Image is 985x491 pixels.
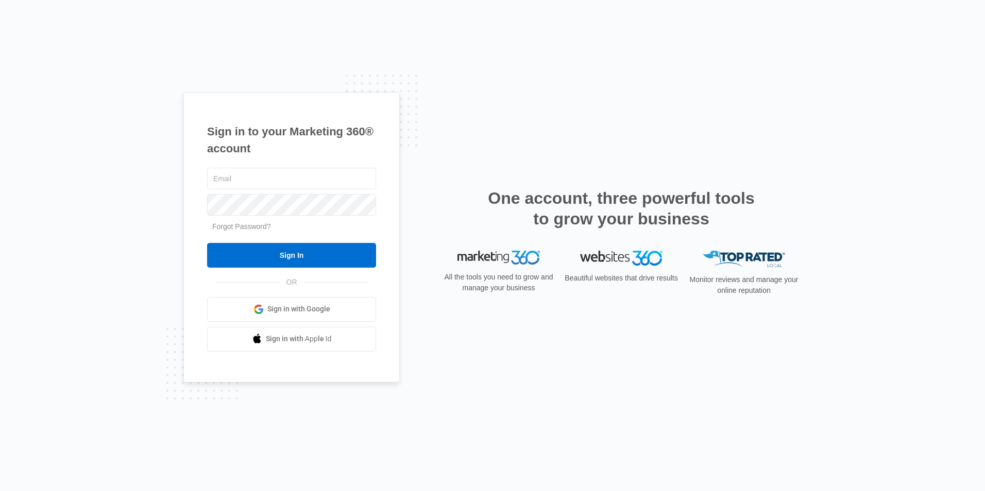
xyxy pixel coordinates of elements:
[279,277,304,288] span: OR
[580,251,663,266] img: Websites 360
[207,297,376,322] a: Sign in with Google
[212,222,271,231] a: Forgot Password?
[267,304,330,314] span: Sign in with Google
[207,123,376,157] h1: Sign in to your Marketing 360® account
[266,334,332,344] span: Sign in with Apple Id
[441,272,556,293] p: All the tools you need to grow and manage your business
[457,251,540,265] img: Marketing 360
[207,168,376,189] input: Email
[207,327,376,352] a: Sign in with Apple Id
[564,273,679,284] p: Beautiful websites that drive results
[207,243,376,268] input: Sign In
[485,188,758,229] h2: One account, three powerful tools to grow your business
[703,251,785,268] img: Top Rated Local
[686,274,802,296] p: Monitor reviews and manage your online reputation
